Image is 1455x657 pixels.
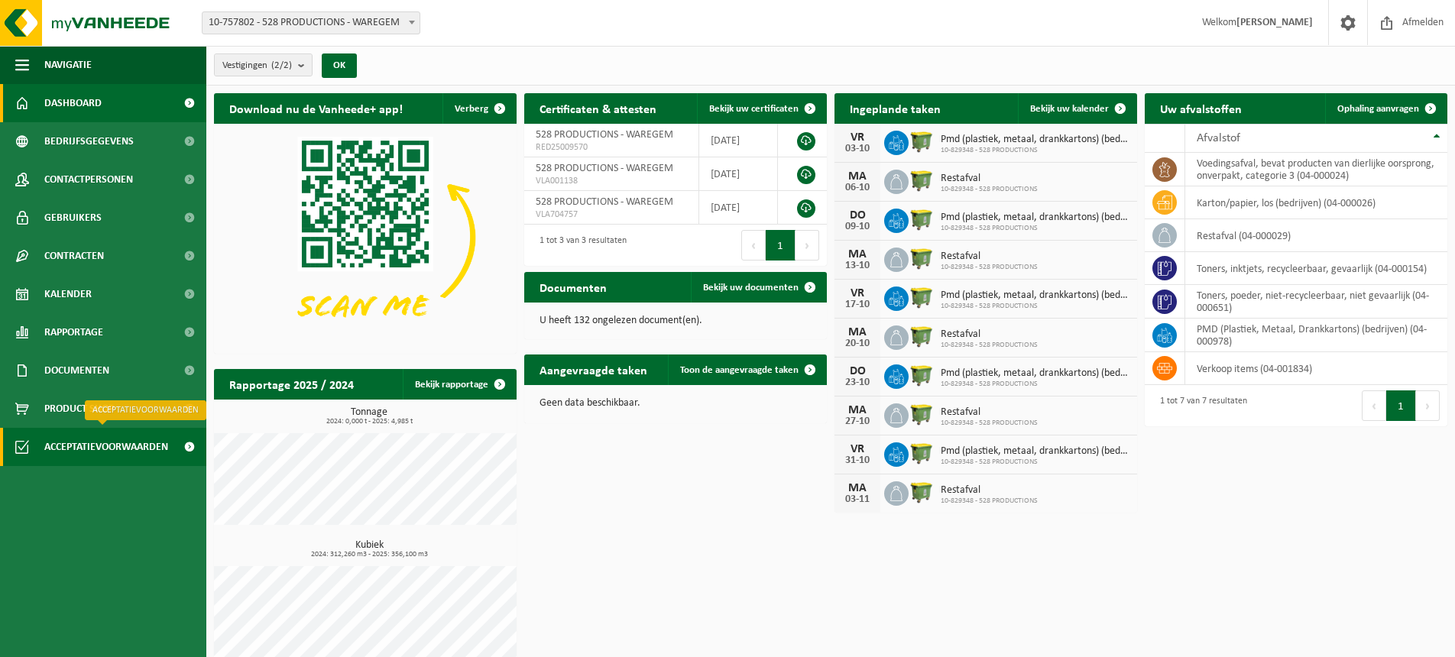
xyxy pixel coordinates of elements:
span: 10-829348 - 528 PRODUCTIONS [941,341,1038,350]
button: Previous [1362,390,1386,421]
span: Acceptatievoorwaarden [44,428,168,466]
td: verkoop items (04-001834) [1185,352,1447,385]
div: MA [842,404,873,416]
span: Product Shop [44,390,114,428]
h3: Kubiek [222,540,517,558]
span: Bekijk uw certificaten [709,104,799,114]
span: 2024: 0,000 t - 2025: 4,985 t [222,418,517,426]
td: toners, inktjets, recycleerbaar, gevaarlijk (04-000154) [1185,252,1447,285]
div: 1 tot 7 van 7 resultaten [1152,389,1247,422]
td: karton/papier, los (bedrijven) (04-000026) [1185,186,1447,219]
span: Pmd (plastiek, metaal, drankkartons) (bedrijven) [941,134,1129,146]
div: 03-11 [842,494,873,505]
p: Geen data beschikbaar. [540,398,812,409]
div: VR [842,287,873,299]
span: 10-829348 - 528 PRODUCTIONS [941,380,1129,389]
span: Restafval [941,328,1038,341]
img: WB-1100-HPE-GN-50 [909,284,935,310]
div: 03-10 [842,144,873,154]
button: Next [1416,390,1440,421]
a: Toon de aangevraagde taken [668,354,825,385]
div: MA [842,248,873,261]
h3: Tonnage [222,407,517,426]
td: [DATE] [699,124,779,157]
span: 10-757802 - 528 PRODUCTIONS - WAREGEM [202,11,420,34]
span: Contracten [44,237,104,275]
span: Pmd (plastiek, metaal, drankkartons) (bedrijven) [941,212,1129,224]
span: Rapportage [44,313,103,351]
button: OK [322,53,357,78]
button: Verberg [442,93,515,124]
div: 31-10 [842,455,873,466]
span: Kalender [44,275,92,313]
span: 528 PRODUCTIONS - WAREGEM [536,196,673,208]
span: 10-829348 - 528 PRODUCTIONS [941,263,1038,272]
span: VLA001138 [536,175,687,187]
span: Navigatie [44,46,92,84]
h2: Documenten [524,272,622,302]
div: MA [842,482,873,494]
count: (2/2) [271,60,292,70]
div: 1 tot 3 van 3 resultaten [532,228,627,262]
strong: [PERSON_NAME] [1236,17,1313,28]
span: Vestigingen [222,54,292,77]
span: 528 PRODUCTIONS - WAREGEM [536,129,673,141]
span: Restafval [941,484,1038,497]
div: MA [842,170,873,183]
span: Bekijk uw documenten [703,283,799,293]
h2: Download nu de Vanheede+ app! [214,93,418,123]
span: 10-757802 - 528 PRODUCTIONS - WAREGEM [203,12,420,34]
div: 13-10 [842,261,873,271]
span: Pmd (plastiek, metaal, drankkartons) (bedrijven) [941,445,1129,458]
span: Restafval [941,173,1038,185]
img: WB-1100-HPE-GN-50 [909,362,935,388]
img: WB-1100-HPE-GN-50 [909,245,935,271]
span: 2024: 312,260 m3 - 2025: 356,100 m3 [222,551,517,558]
td: [DATE] [699,191,779,225]
div: 20-10 [842,338,873,349]
span: 528 PRODUCTIONS - WAREGEM [536,163,673,174]
span: 10-829348 - 528 PRODUCTIONS [941,458,1129,467]
button: Next [796,230,819,261]
button: Vestigingen(2/2) [214,53,313,76]
div: 27-10 [842,416,873,427]
span: Bekijk uw kalender [1030,104,1109,114]
div: VR [842,443,873,455]
a: Bekijk uw certificaten [697,93,825,124]
span: Contactpersonen [44,160,133,199]
h2: Ingeplande taken [834,93,956,123]
h2: Certificaten & attesten [524,93,672,123]
button: Previous [741,230,766,261]
div: DO [842,365,873,377]
div: 09-10 [842,222,873,232]
div: VR [842,131,873,144]
span: 10-829348 - 528 PRODUCTIONS [941,146,1129,155]
button: 1 [766,230,796,261]
span: Toon de aangevraagde taken [680,365,799,375]
td: restafval (04-000029) [1185,219,1447,252]
span: Ophaling aanvragen [1337,104,1419,114]
button: 1 [1386,390,1416,421]
p: U heeft 132 ongelezen document(en). [540,316,812,326]
td: voedingsafval, bevat producten van dierlijke oorsprong, onverpakt, categorie 3 (04-000024) [1185,153,1447,186]
img: WB-1100-HPE-GN-50 [909,401,935,427]
div: DO [842,209,873,222]
span: Gebruikers [44,199,102,237]
h2: Aangevraagde taken [524,354,663,384]
span: Pmd (plastiek, metaal, drankkartons) (bedrijven) [941,367,1129,380]
span: 10-829348 - 528 PRODUCTIONS [941,497,1038,506]
span: VLA704757 [536,209,687,221]
span: 10-829348 - 528 PRODUCTIONS [941,302,1129,311]
img: WB-1100-HPE-GN-50 [909,128,935,154]
td: toners, poeder, niet-recycleerbaar, niet gevaarlijk (04-000651) [1185,285,1447,319]
img: WB-1100-HPE-GN-50 [909,479,935,505]
div: MA [842,326,873,338]
span: Bedrijfsgegevens [44,122,134,160]
span: Restafval [941,406,1038,419]
a: Ophaling aanvragen [1325,93,1446,124]
a: Bekijk rapportage [403,369,515,400]
span: Dashboard [44,84,102,122]
img: WB-1100-HPE-GN-50 [909,323,935,349]
span: 10-829348 - 528 PRODUCTIONS [941,419,1038,428]
div: 17-10 [842,299,873,310]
